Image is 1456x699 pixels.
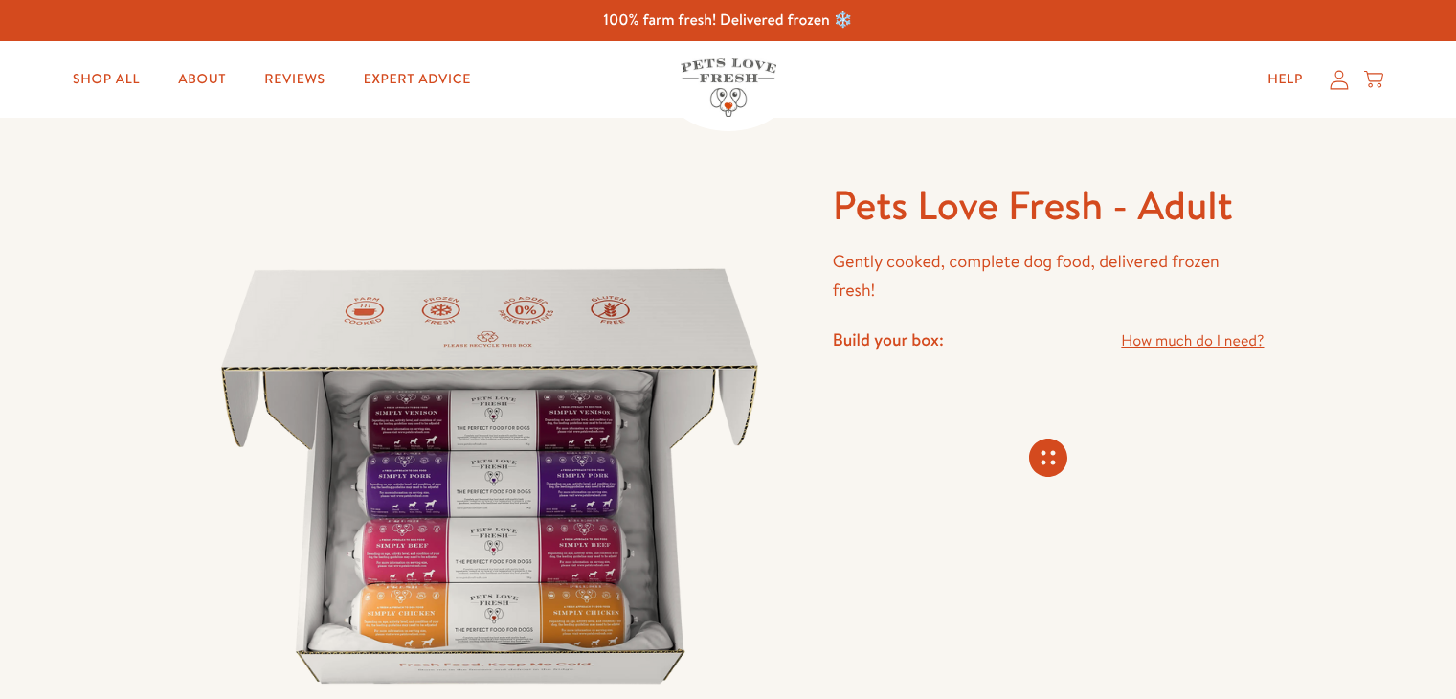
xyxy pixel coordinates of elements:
a: About [163,60,241,99]
h1: Pets Love Fresh - Adult [833,179,1265,232]
a: Expert Advice [348,60,486,99]
a: How much do I need? [1121,328,1264,354]
h4: Build your box: [833,328,944,350]
img: Pets Love Fresh [681,58,776,117]
a: Reviews [249,60,340,99]
a: Shop All [57,60,155,99]
p: Gently cooked, complete dog food, delivered frozen fresh! [833,247,1265,305]
a: Help [1252,60,1318,99]
svg: Connecting store [1029,439,1067,477]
